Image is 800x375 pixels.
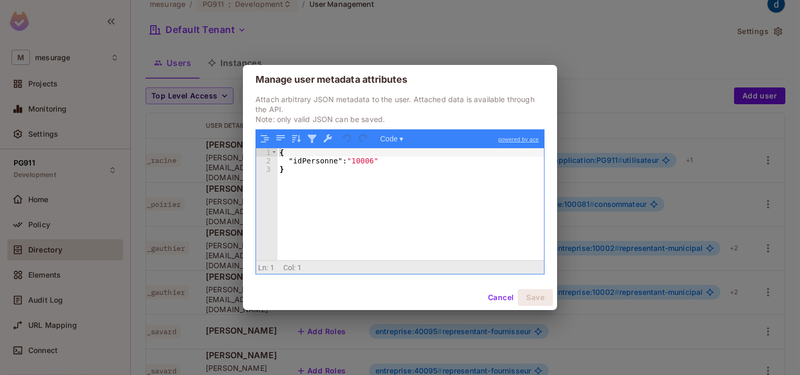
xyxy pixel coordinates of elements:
button: Redo (Ctrl+Shift+Z) [357,132,370,146]
button: Save [518,289,553,306]
button: Filter, sort, or transform contents [305,132,319,146]
div: 2 [256,157,277,165]
button: Compact JSON data, remove all whitespaces (Ctrl+Shift+I) [274,132,287,146]
p: Attach arbitrary JSON metadata to the user. Attached data is available through the API. Note: onl... [255,94,545,124]
h2: Manage user metadata attributes [243,65,557,94]
button: Repair JSON: fix quotes and escape characters, remove comments and JSONP notation, turn JavaScrip... [321,132,335,146]
span: Ln: [258,263,268,272]
button: Cancel [484,289,518,306]
button: Code ▾ [376,132,407,146]
div: 3 [256,165,277,173]
button: Undo last action (Ctrl+Z) [341,132,354,146]
span: Col: [283,263,296,272]
a: powered by ace [493,130,544,149]
span: 1 [270,263,274,272]
span: 1 [297,263,302,272]
div: 1 [256,148,277,157]
button: Format JSON data, with proper indentation and line feeds (Ctrl+I) [258,132,272,146]
button: Sort contents [290,132,303,146]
